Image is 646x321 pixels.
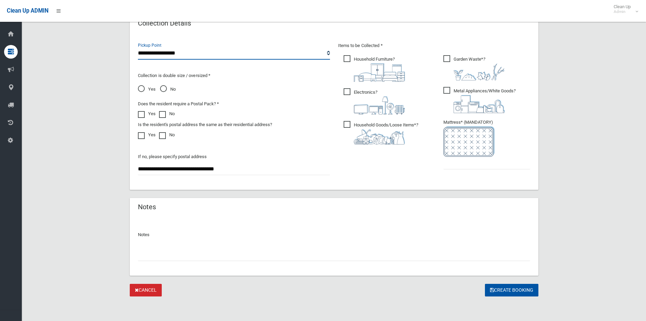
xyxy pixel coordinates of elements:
[354,63,405,82] img: aa9efdbe659d29b613fca23ba79d85cb.png
[454,57,505,80] i: ?
[344,55,405,82] span: Household Furniture
[138,100,219,108] label: Does the resident require a Postal Pack? *
[354,90,405,114] i: ?
[354,96,405,114] img: 394712a680b73dbc3d2a6a3a7ffe5a07.png
[138,121,272,129] label: Is the resident's postal address the same as their residential address?
[454,88,516,113] i: ?
[138,110,156,118] label: Yes
[130,284,162,296] a: Cancel
[138,85,156,93] span: Yes
[338,42,530,50] p: Items to be Collected *
[159,131,175,139] label: No
[354,122,418,144] i: ?
[354,57,405,82] i: ?
[443,55,505,80] span: Garden Waste*
[485,284,538,296] button: Create Booking
[344,121,418,144] span: Household Goods/Loose Items*
[7,7,48,14] span: Clean Up ADMIN
[138,231,530,239] p: Notes
[454,95,505,113] img: 36c1b0289cb1767239cdd3de9e694f19.png
[354,129,405,144] img: b13cc3517677393f34c0a387616ef184.png
[614,9,631,14] small: Admin
[344,88,405,114] span: Electronics
[159,110,175,118] label: No
[443,120,530,157] span: Mattress* (MANDATORY)
[160,85,176,93] span: No
[138,72,330,80] p: Collection is double size / oversized *
[454,63,505,80] img: 4fd8a5c772b2c999c83690221e5242e0.png
[138,153,207,161] label: If no, please specify postal address
[130,17,199,30] header: Collection Details
[138,131,156,139] label: Yes
[443,126,494,157] img: e7408bece873d2c1783593a074e5cb2f.png
[610,4,637,14] span: Clean Up
[130,200,164,214] header: Notes
[443,87,516,113] span: Metal Appliances/White Goods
